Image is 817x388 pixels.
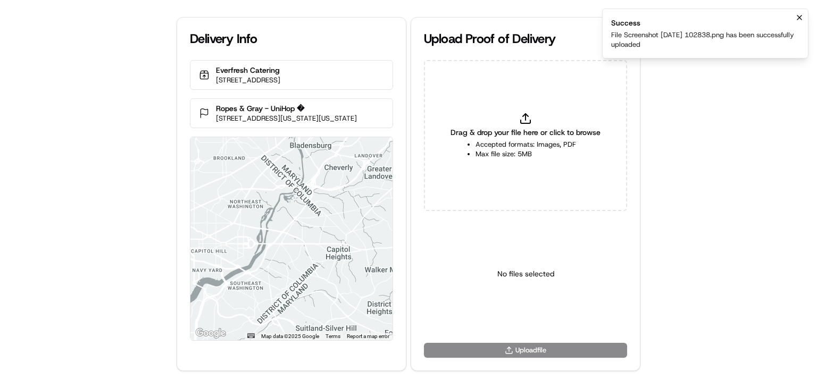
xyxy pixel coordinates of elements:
[326,333,340,339] a: Terms (opens in new tab)
[497,268,554,279] p: No files selected
[193,326,228,340] a: Open this area in Google Maps (opens a new window)
[611,18,795,28] div: Success
[451,127,601,138] span: Drag & drop your file here or click to browse
[190,30,393,47] div: Delivery Info
[261,333,319,339] span: Map data ©2025 Google
[247,333,255,338] button: Keyboard shortcuts
[216,114,357,123] p: [STREET_ADDRESS][US_STATE][US_STATE]
[216,75,280,85] p: [STREET_ADDRESS]
[476,149,576,159] li: Max file size: 5MB
[476,140,576,149] li: Accepted formats: Images, PDF
[216,65,280,75] p: Everfresh Catering
[193,326,228,340] img: Google
[424,30,627,47] div: Upload Proof of Delivery
[347,333,389,339] a: Report a map error
[611,30,795,49] div: File Screenshot [DATE] 102838.png has been successfully uploaded
[216,103,357,114] p: Ropes & Gray - UniHop �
